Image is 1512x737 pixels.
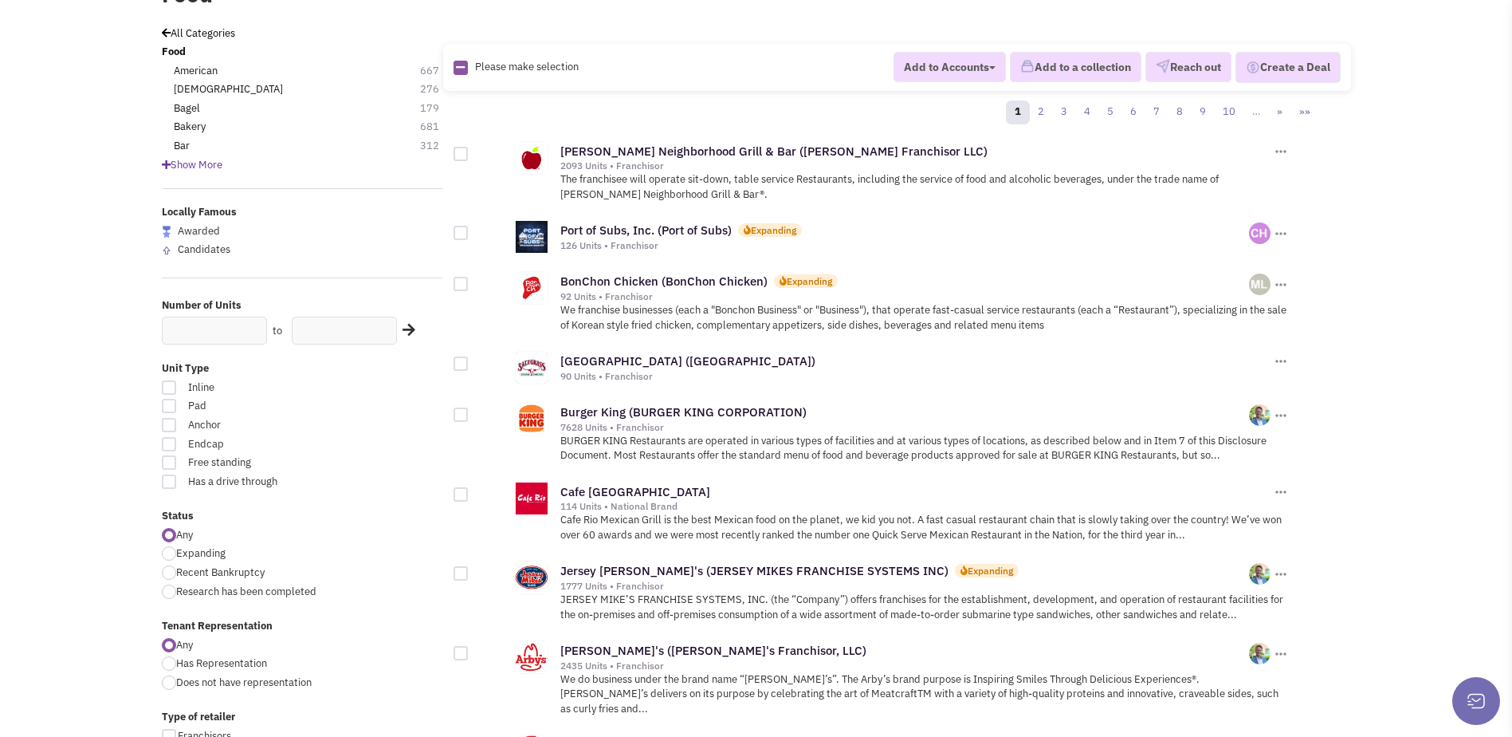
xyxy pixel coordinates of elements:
div: 2093 Units • Franchisor [560,160,1271,172]
span: Anchor [178,418,355,433]
a: Bakery [174,120,206,135]
button: Add to Accounts [893,52,1006,82]
a: [GEOGRAPHIC_DATA] ([GEOGRAPHIC_DATA]) [560,353,815,368]
div: Expanding [751,223,796,237]
img: Fy-y6mzsQU60arUMjcdTeQ.png [1249,274,1270,295]
span: 276 [420,82,455,97]
span: Has a drive through [178,475,355,490]
div: Expanding [787,274,832,288]
a: 8 [1168,100,1192,124]
div: 1777 Units • Franchisor [560,580,1250,593]
a: Food [162,45,186,60]
p: We franchise businesses (each a "Bonchon Business" or "Business"), that operate fast-casual servi... [560,303,1290,333]
label: to [273,324,282,339]
div: Expanding [968,564,1013,577]
label: Tenant Representation [162,619,444,634]
img: locallyfamous-upvote.png [162,246,171,255]
span: Research has been completed [176,585,316,598]
label: Status [162,509,444,524]
a: » [1268,100,1291,124]
a: 7 [1145,100,1168,124]
span: Free standing [178,455,355,471]
a: … [1243,100,1269,124]
span: Has Representation [176,656,267,670]
img: locallyfamous-largeicon.png [162,226,171,238]
a: [PERSON_NAME]'s ([PERSON_NAME]'s Franchisor, LLC) [560,643,866,658]
img: icon-collection-lavender.png [1020,59,1035,73]
img: W7vr0x00b0GZC0PPbilSCg.png [1249,563,1270,585]
a: Port of Subs, Inc. (Port of Subs) [560,223,732,238]
div: Search Nearby [392,320,418,341]
a: Burger King (BURGER KING CORPORATION) [560,404,807,420]
a: American [174,64,218,79]
span: 667 [420,64,455,79]
p: Cafe Rio Mexican Grill is the best Mexican food on the planet, we kid you not. A fast casual rest... [560,513,1290,542]
span: 312 [420,139,455,154]
span: Awarded [178,224,220,238]
a: 6 [1121,100,1145,124]
p: The franchisee will operate sit-down, table service Restaurants, including the service of food an... [560,172,1290,202]
span: Candidates [178,242,230,256]
span: Recent Bankruptcy [176,566,265,579]
a: 1 [1006,100,1030,124]
a: BonChon Chicken (BonChon Chicken) [560,274,768,289]
button: Add to a collection [1010,52,1141,82]
img: W7vr0x00b0GZC0PPbilSCg.png [1249,643,1270,664]
a: Bagel [174,101,200,116]
p: BURGER KING Restaurants are operated in various types of facilities and at various types of locat... [560,434,1290,463]
label: Type of retailer [162,710,444,725]
div: 92 Units • Franchisor [560,290,1250,303]
span: Does not have representation [176,676,312,689]
a: [PERSON_NAME] Neighborhood Grill & Bar ([PERSON_NAME] Franchisor LLC) [560,144,988,159]
span: 179 [420,101,455,116]
img: kcP6dnMC3UaeMqgAzfdhLA.png [1249,223,1270,244]
span: Any [176,638,193,652]
div: 126 Units • Franchisor [560,239,1250,252]
label: Number of Units [162,298,444,313]
p: We do business under the brand name “[PERSON_NAME]’s”. The Arby’s brand purpose is Inspiring Smil... [560,672,1290,717]
span: Expanding [176,546,226,560]
label: Unit Type [162,361,444,376]
a: All Categories [162,26,235,40]
div: 114 Units • National Brand [560,500,1271,513]
b: Food [162,45,186,58]
a: Jersey [PERSON_NAME]'s (JERSEY MIKES FRANCHISE SYSTEMS INC) [560,563,948,578]
a: Bar [174,139,190,154]
label: Locally Famous [162,205,444,220]
span: Any [176,528,193,542]
a: [DEMOGRAPHIC_DATA] [174,82,283,97]
a: »» [1290,100,1319,124]
a: 2 [1029,100,1053,124]
div: 2435 Units • Franchisor [560,660,1250,672]
img: Deal-Dollar.png [1246,59,1260,77]
span: Endcap [178,437,355,452]
p: JERSEY MIKE’S FRANCHISE SYSTEMS, INC. (the “Company”) offers franchises for the establishment, de... [560,593,1290,622]
div: 90 Units • Franchisor [560,370,1271,383]
a: 9 [1191,100,1215,124]
button: Reach out [1145,52,1231,82]
a: 4 [1075,100,1099,124]
a: 3 [1052,100,1076,124]
img: W7vr0x00b0GZC0PPbilSCg.png [1249,404,1270,426]
span: Inline [178,380,355,396]
span: Show More [162,158,222,171]
a: Cafe [GEOGRAPHIC_DATA] [560,484,710,499]
a: 5 [1098,100,1122,124]
img: Rectangle.png [454,61,468,75]
span: Please make selection [475,60,579,73]
div: 7628 Units • Franchisor [560,421,1250,434]
a: 10 [1214,100,1244,124]
img: VectorPaper_Plane.png [1156,59,1170,73]
span: 681 [420,120,455,135]
span: Pad [178,399,355,414]
button: Create a Deal [1235,52,1341,84]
